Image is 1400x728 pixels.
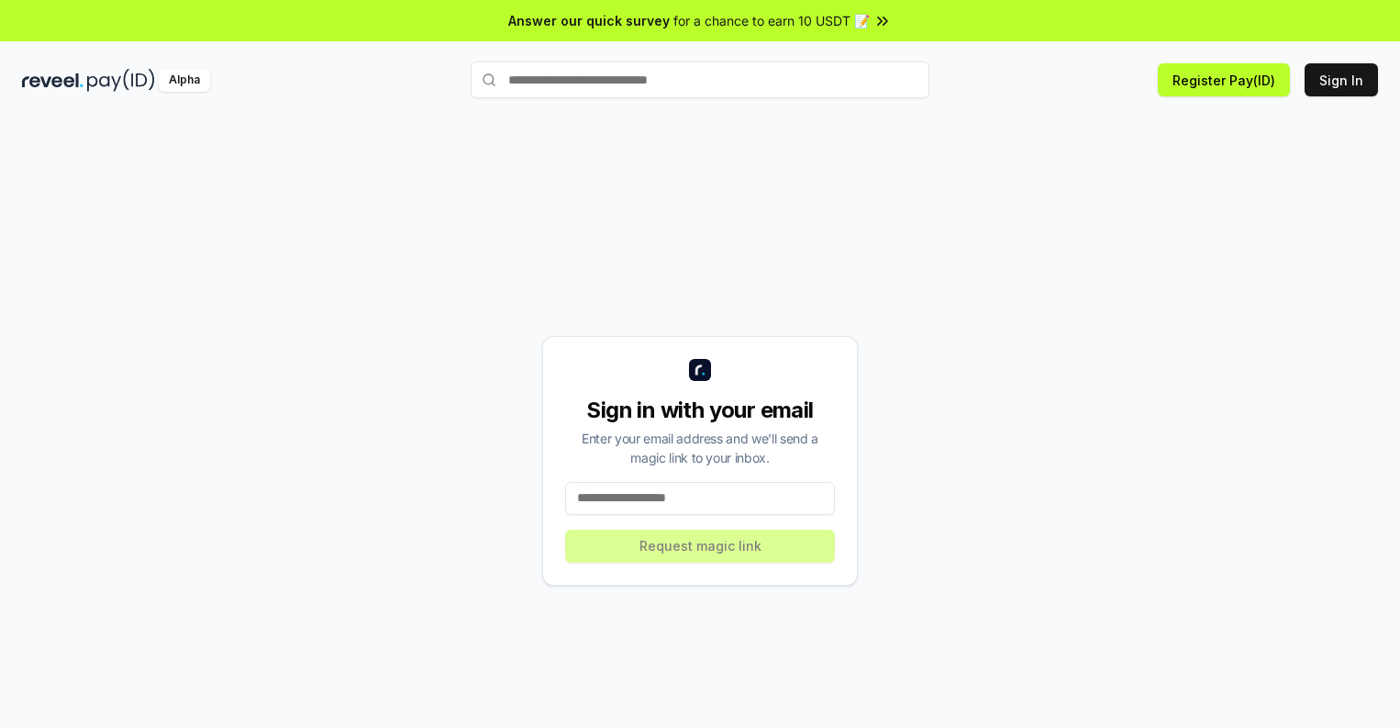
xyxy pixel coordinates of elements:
span: for a chance to earn 10 USDT 📝 [673,11,870,30]
img: reveel_dark [22,69,83,92]
img: pay_id [87,69,155,92]
button: Register Pay(ID) [1158,63,1290,96]
button: Sign In [1305,63,1378,96]
div: Alpha [159,69,210,92]
img: logo_small [689,359,711,381]
div: Enter your email address and we’ll send a magic link to your inbox. [565,429,835,467]
span: Answer our quick survey [508,11,670,30]
div: Sign in with your email [565,396,835,425]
